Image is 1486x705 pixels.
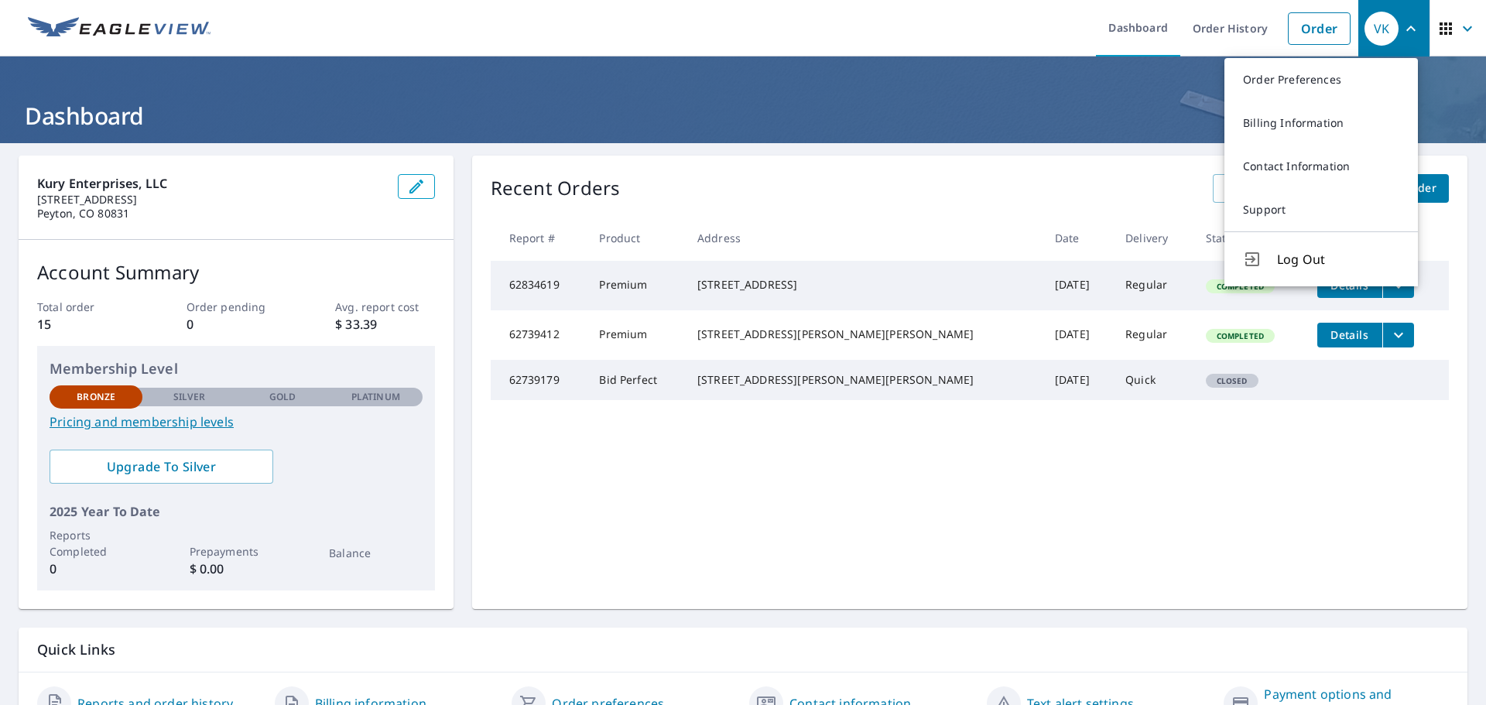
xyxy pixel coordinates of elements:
[19,100,1467,132] h1: Dashboard
[37,258,435,286] p: Account Summary
[1207,281,1273,292] span: Completed
[62,458,261,475] span: Upgrade To Silver
[37,193,385,207] p: [STREET_ADDRESS]
[1364,12,1399,46] div: VK
[1224,231,1418,286] button: Log Out
[491,174,621,203] p: Recent Orders
[1224,58,1418,101] a: Order Preferences
[50,502,423,521] p: 2025 Year To Date
[187,315,286,334] p: 0
[37,174,385,193] p: Kury Enterprises, LLC
[697,372,1030,388] div: [STREET_ADDRESS][PERSON_NAME][PERSON_NAME]
[50,560,142,578] p: 0
[50,450,273,484] a: Upgrade To Silver
[1043,310,1113,360] td: [DATE]
[1043,215,1113,261] th: Date
[37,299,136,315] p: Total order
[587,215,685,261] th: Product
[587,360,685,400] td: Bid Perfect
[491,261,587,310] td: 62834619
[1207,330,1273,341] span: Completed
[491,360,587,400] td: 62739179
[190,560,282,578] p: $ 0.00
[1224,145,1418,188] a: Contact Information
[491,215,587,261] th: Report #
[587,310,685,360] td: Premium
[1113,310,1193,360] td: Regular
[173,390,206,404] p: Silver
[1224,101,1418,145] a: Billing Information
[1113,215,1193,261] th: Delivery
[77,390,115,404] p: Bronze
[351,390,400,404] p: Platinum
[335,299,434,315] p: Avg. report cost
[50,527,142,560] p: Reports Completed
[329,545,422,561] p: Balance
[1043,360,1113,400] td: [DATE]
[491,310,587,360] td: 62739412
[685,215,1043,261] th: Address
[697,277,1030,293] div: [STREET_ADDRESS]
[1327,327,1373,342] span: Details
[269,390,296,404] p: Gold
[1288,12,1351,45] a: Order
[190,543,282,560] p: Prepayments
[37,207,385,221] p: Peyton, CO 80831
[1193,215,1305,261] th: Status
[50,412,423,431] a: Pricing and membership levels
[1043,261,1113,310] td: [DATE]
[1277,250,1399,269] span: Log Out
[697,327,1030,342] div: [STREET_ADDRESS][PERSON_NAME][PERSON_NAME]
[1317,323,1382,347] button: detailsBtn-62739412
[50,358,423,379] p: Membership Level
[37,640,1449,659] p: Quick Links
[37,315,136,334] p: 15
[1207,375,1257,386] span: Closed
[28,17,211,40] img: EV Logo
[1382,323,1414,347] button: filesDropdownBtn-62739412
[1113,360,1193,400] td: Quick
[1224,188,1418,231] a: Support
[187,299,286,315] p: Order pending
[335,315,434,334] p: $ 33.39
[1213,174,1323,203] a: View All Orders
[1113,261,1193,310] td: Regular
[587,261,685,310] td: Premium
